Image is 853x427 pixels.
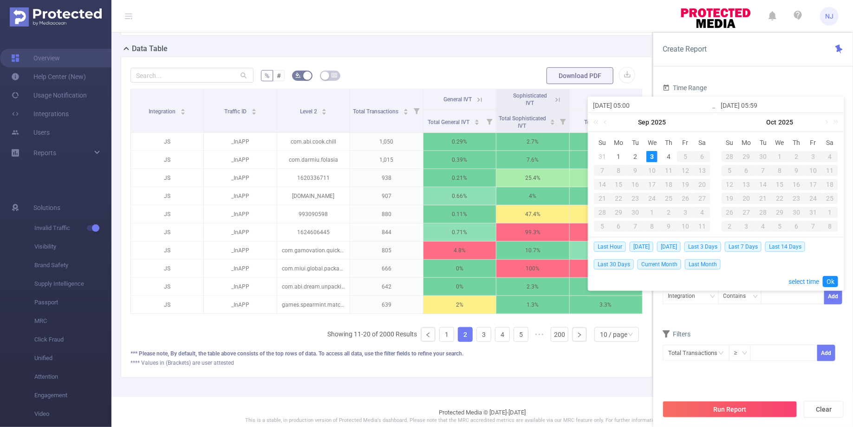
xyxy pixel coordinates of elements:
span: NJ [825,7,833,26]
span: Sa [694,138,710,147]
p: JS [131,187,203,205]
td: September 5, 2025 [677,150,694,164]
li: 5 [514,327,528,342]
i: icon: bg-colors [295,72,301,78]
div: 22 [611,193,627,204]
td: September 2, 2025 [627,150,644,164]
td: November 7, 2025 [805,219,821,233]
span: Mo [738,138,755,147]
div: 12 [677,165,694,176]
span: Supply Intelligence [34,275,111,293]
td: October 7, 2025 [755,164,772,177]
span: Traffic ID [224,108,248,115]
span: Brand Safety [34,256,111,275]
button: Download PDF [547,67,613,84]
th: Fri [805,136,821,150]
div: 23 [627,193,644,204]
td: October 4, 2025 [821,150,838,164]
div: 18 [821,179,838,190]
input: Search... [130,68,254,83]
td: November 1, 2025 [821,205,838,219]
td: October 26, 2025 [722,205,738,219]
li: 2 [458,327,473,342]
div: 8 [611,165,627,176]
div: 30 [755,151,772,162]
span: Fr [805,138,821,147]
div: Sort [550,118,555,124]
td: November 6, 2025 [788,219,805,233]
td: November 3, 2025 [738,219,755,233]
td: September 26, 2025 [677,191,694,205]
div: 7 [594,165,611,176]
p: com.darmiu.folasia [277,151,350,169]
p: 8% [570,151,642,169]
div: 5 [677,151,694,162]
td: September 7, 2025 [594,164,611,177]
div: 9 [788,165,805,176]
a: 2025 [651,113,667,131]
a: 1 [440,328,454,342]
td: October 29, 2025 [772,205,788,219]
th: Tue [755,136,772,150]
div: 4 [821,151,838,162]
span: MRC [34,312,111,330]
span: Th [788,138,805,147]
div: Contains [723,289,753,304]
i: icon: caret-down [322,111,327,114]
td: September 28, 2025 [594,205,611,219]
span: Video [34,405,111,423]
div: 27 [694,193,710,204]
p: 938 [350,169,423,187]
td: October 1, 2025 [772,150,788,164]
span: % [265,72,269,79]
td: September 10, 2025 [644,164,661,177]
span: Unified [34,349,111,368]
div: 20 [694,179,710,190]
i: Filter menu [556,110,569,132]
span: Time Range [663,84,707,92]
a: 2 [458,328,472,342]
div: 5 [722,165,738,176]
a: Integrations [11,105,69,123]
div: 1 [613,151,625,162]
p: 0.66% [423,187,496,205]
div: Sort [403,107,409,113]
p: 2.7% [496,133,569,151]
i: icon: table [332,72,337,78]
td: October 28, 2025 [755,205,772,219]
div: 29 [738,151,755,162]
td: September 28, 2025 [722,150,738,164]
td: October 19, 2025 [722,191,738,205]
a: Help Center (New) [11,67,86,86]
p: 1620336711 [277,169,350,187]
i: icon: down [742,350,748,357]
td: November 5, 2025 [772,219,788,233]
div: ≥ [734,345,744,361]
div: 23 [788,193,805,204]
div: 14 [755,179,772,190]
i: icon: caret-up [403,107,408,110]
td: September 17, 2025 [644,177,661,191]
img: Protected Media [10,7,102,26]
div: Sort [251,107,257,113]
td: October 13, 2025 [738,177,755,191]
li: Next 5 Pages [532,327,547,342]
p: JS [131,151,203,169]
td: October 15, 2025 [772,177,788,191]
h2: Data Table [132,43,168,54]
td: October 5, 2025 [722,164,738,177]
td: October 8, 2025 [772,164,788,177]
th: Wed [772,136,788,150]
td: September 22, 2025 [611,191,627,205]
td: September 30, 2025 [627,205,644,219]
div: 25 [660,193,677,204]
i: icon: down [710,294,716,300]
span: We [644,138,661,147]
i: icon: caret-down [550,121,555,124]
p: JS [131,205,203,223]
td: October 7, 2025 [627,219,644,233]
td: October 10, 2025 [805,164,821,177]
span: Sa [821,138,838,147]
th: Sun [722,136,738,150]
div: 11 [821,165,838,176]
